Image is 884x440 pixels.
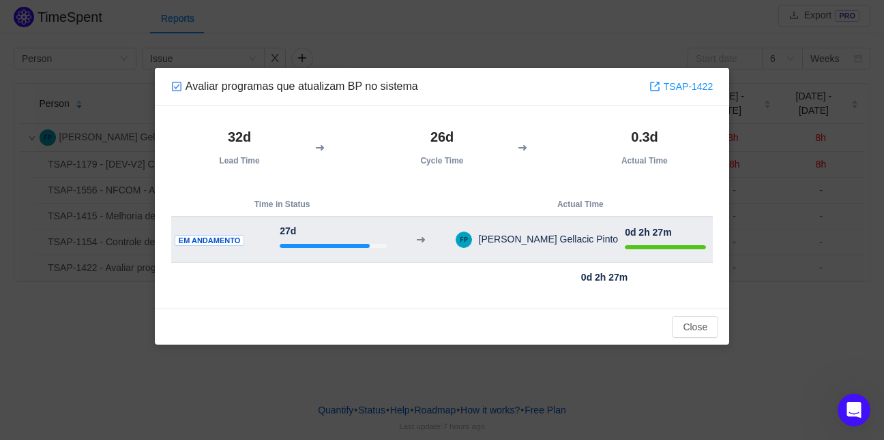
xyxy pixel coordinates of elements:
[456,232,472,248] img: 4049ca75e1f4be0a706dc2d303a30126
[625,227,671,238] strong: 0d 2h 27m
[171,79,418,94] div: Avaliar programas que atualizam BP no sistema
[672,316,718,338] button: Close
[430,129,454,144] strong: 26d
[838,394,870,426] iframe: Intercom live chat
[631,129,658,144] strong: 0.3d
[448,193,713,217] th: Actual Time
[228,129,251,144] strong: 32d
[472,234,619,245] span: [PERSON_NAME] Gellacic Pinto
[581,272,628,283] strong: 0d 2h 27m
[576,122,713,172] th: Actual Time
[175,235,244,247] span: Em andamento
[171,193,394,217] th: Time in Status
[374,122,511,172] th: Cycle Time
[171,122,308,172] th: Lead Time
[649,79,713,94] a: TSAP-1422
[280,225,296,236] strong: 27d
[171,81,182,92] img: 10318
